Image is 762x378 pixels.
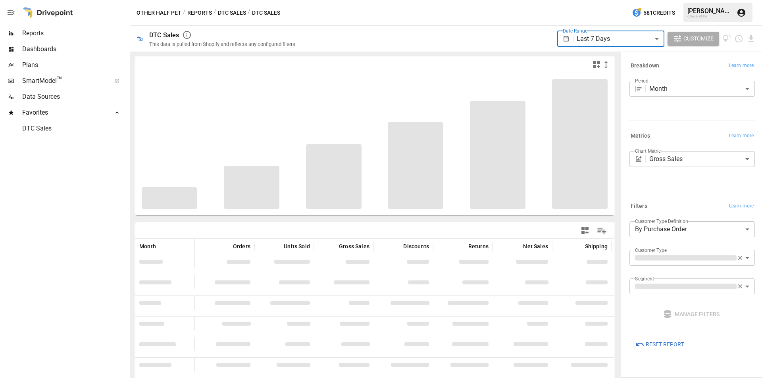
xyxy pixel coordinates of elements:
[22,76,106,86] span: SmartModel
[643,8,675,18] span: 581 Credits
[729,202,754,210] span: Learn more
[683,34,714,44] span: Customize
[687,7,732,15] div: [PERSON_NAME]
[391,241,402,252] button: Sort
[729,62,754,70] span: Learn more
[139,242,156,250] span: Month
[629,337,689,351] button: Reset Report
[646,340,684,349] span: Reset Report
[511,241,522,252] button: Sort
[635,275,654,282] label: Segment
[593,222,611,240] button: Manage Columns
[218,8,246,18] button: DTC Sales
[233,242,250,250] span: Orders
[635,218,688,224] label: Customer Type Definition
[22,124,128,133] span: DTC Sales
[577,35,610,42] span: Last 7 Days
[631,202,647,211] h6: Filters
[248,8,250,18] div: /
[149,41,296,47] div: This data is pulled from Shopify and reflects any configured filters.
[339,242,369,250] span: Gross Sales
[221,241,232,252] button: Sort
[468,242,489,250] span: Returns
[631,61,659,70] h6: Breakdown
[585,242,608,250] span: Shipping
[149,31,179,39] div: DTC Sales
[214,8,216,18] div: /
[563,27,587,34] label: Date Range
[635,77,648,84] label: Period
[649,151,755,167] div: Gross Sales
[327,241,338,252] button: Sort
[456,241,468,252] button: Sort
[631,132,650,140] h6: Metrics
[649,81,755,97] div: Month
[573,241,584,252] button: Sort
[137,35,143,42] div: 🛍
[22,108,106,117] span: Favorites
[722,32,731,46] button: View documentation
[403,242,429,250] span: Discounts
[187,8,212,18] button: Reports
[629,6,678,20] button: 581Credits
[687,15,732,18] div: Other Half Pet
[729,132,754,140] span: Learn more
[22,29,128,38] span: Reports
[57,75,62,85] span: ™
[272,241,283,252] button: Sort
[629,221,755,237] div: By Purchase Order
[22,44,128,54] span: Dashboards
[734,34,743,43] button: Schedule report
[747,34,756,43] button: Download report
[22,60,128,70] span: Plans
[635,148,661,154] label: Chart Metric
[22,92,128,102] span: Data Sources
[137,8,181,18] button: Other Half Pet
[523,242,548,250] span: Net Sales
[157,241,168,252] button: Sort
[183,8,186,18] div: /
[635,247,667,253] label: Customer Type
[284,242,310,250] span: Units Sold
[668,32,719,46] button: Customize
